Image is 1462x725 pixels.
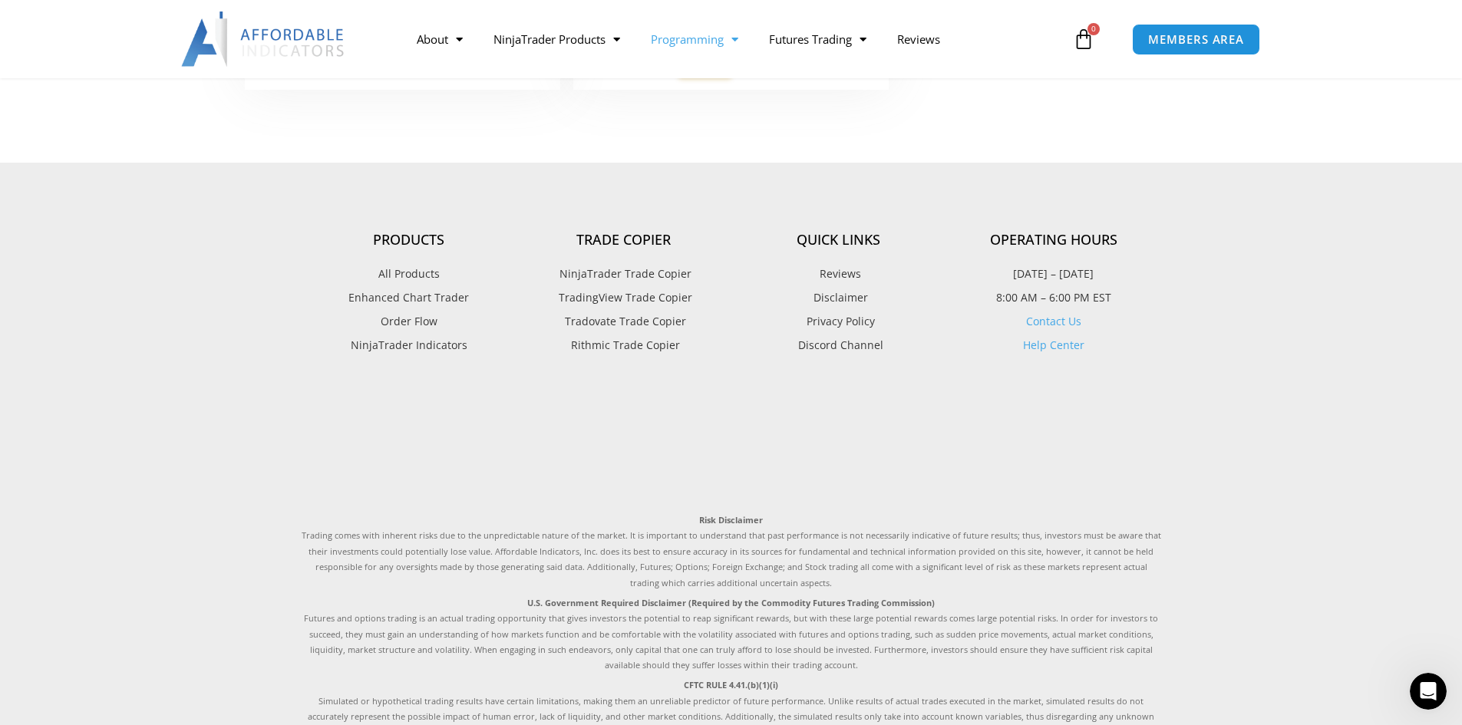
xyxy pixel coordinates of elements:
strong: Risk Disclaimer [699,514,763,526]
span: NinjaTrader Trade Copier [556,264,691,284]
a: Enhanced Chart Trader [302,288,516,308]
a: Help Center [1023,338,1084,352]
a: Reviews [882,21,955,57]
span: Order Flow [381,311,437,331]
a: Futures Trading [754,21,882,57]
iframe: Intercom live chat [1410,673,1447,710]
a: Order Flow [302,311,516,331]
p: [DATE] – [DATE] [946,264,1161,284]
a: Privacy Policy [731,311,946,331]
span: Discord Channel [794,335,883,355]
a: Tradovate Trade Copier [516,311,731,331]
span: Enhanced Chart Trader [348,288,469,308]
img: LogoAI | Affordable Indicators – NinjaTrader [181,12,346,67]
iframe: Customer reviews powered by Trustpilot [302,390,1161,497]
a: Discord Channel [731,335,946,355]
a: NinjaTrader Trade Copier [516,264,731,284]
span: Privacy Policy [803,311,875,331]
span: Tradovate Trade Copier [561,311,686,331]
span: Disclaimer [810,288,868,308]
span: TradingView Trade Copier [555,288,692,308]
h4: Quick Links [731,232,946,249]
strong: CFTC RULE 4.41.(b)(1)(i) [684,679,778,690]
a: Contact Us [1026,314,1081,328]
span: All Products [378,264,440,284]
h4: Products [302,232,516,249]
span: 0 [1087,23,1100,35]
span: MEMBERS AREA [1148,34,1244,45]
a: Reviews [731,264,946,284]
h4: Trade Copier [516,232,731,249]
span: NinjaTrader Indicators [351,335,467,355]
nav: Menu [401,21,1069,57]
a: NinjaTrader Indicators [302,335,516,355]
p: Trading comes with inherent risks due to the unpredictable nature of the market. It is important ... [302,512,1161,591]
a: Programming [635,21,754,57]
a: About [401,21,478,57]
a: Disclaimer [731,288,946,308]
a: 0 [1050,17,1117,61]
a: TradingView Trade Copier [516,288,731,308]
strong: U.S. Government Required Disclaimer (Required by the Commodity Futures Trading Commission) [527,597,935,608]
p: 8:00 AM – 6:00 PM EST [946,288,1161,308]
h4: Operating Hours [946,232,1161,249]
p: Futures and options trading is an actual trading opportunity that gives investors the potential t... [302,595,1161,674]
span: Reviews [816,264,861,284]
a: NinjaTrader Products [478,21,635,57]
span: Rithmic Trade Copier [567,335,680,355]
a: All Products [302,264,516,284]
a: Rithmic Trade Copier [516,335,731,355]
a: MEMBERS AREA [1132,24,1260,55]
